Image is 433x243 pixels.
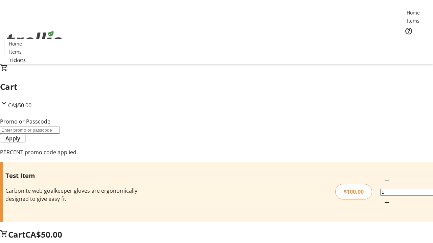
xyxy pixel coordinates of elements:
[4,48,26,55] a: Items
[380,196,394,209] button: Increment by one
[407,39,424,46] span: Tickets
[4,40,26,47] a: Home
[9,57,26,64] span: Tickets
[380,174,394,188] button: Decrement by one
[9,48,22,55] span: Items
[402,39,429,46] a: Tickets
[5,187,153,203] div: Carbonite web goalkeeper gloves are ergonomically designed to give easy fit
[5,134,20,142] span: Apply
[335,184,372,199] div: $100.00
[5,171,153,180] h3: Test Item
[407,9,420,16] span: Home
[402,9,424,16] a: Home
[9,40,22,47] span: Home
[4,23,64,57] img: Orient E2E Organization WkPF0xhkgB's Logo
[8,102,31,109] span: CA$50.00
[402,24,415,38] button: Help
[402,17,424,24] a: Items
[25,229,62,240] span: CA$50.00
[4,57,31,64] a: Tickets
[407,17,419,24] span: Items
